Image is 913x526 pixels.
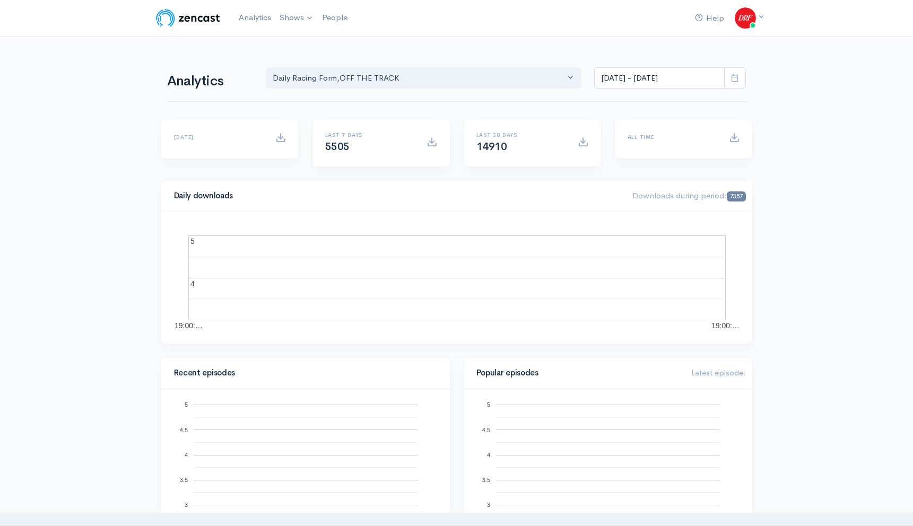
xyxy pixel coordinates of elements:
img: ... [735,7,756,29]
h4: Popular episodes [476,369,679,378]
text: 4.5 [482,426,490,433]
span: 7357 [727,191,745,201]
img: ZenCast Logo [154,7,222,29]
a: Shows [275,6,318,30]
a: Help [691,7,728,30]
a: People [318,6,352,29]
svg: A chart. [476,402,740,508]
span: 14910 [476,140,507,153]
h1: Analytics [167,74,253,89]
h6: Last 7 days [325,132,414,138]
text: 19:00:… [711,321,740,330]
text: 4 [184,452,187,458]
h6: [DATE] [174,134,263,140]
text: 3 [486,502,490,508]
svg: A chart. [174,225,740,331]
span: Downloads during period: [632,190,745,200]
h4: Recent episodes [174,369,431,378]
span: Latest episode: [691,367,746,378]
text: 3.5 [482,477,490,483]
h4: Daily downloads [174,191,620,200]
text: 5 [184,401,187,408]
text: 4 [486,452,490,458]
text: 5 [190,237,195,246]
input: analytics date range selector [594,67,725,89]
svg: A chart. [174,402,437,508]
text: 4 [190,279,195,288]
h6: Last 30 days [476,132,565,138]
a: Analytics [234,6,275,29]
text: 19:00:… [175,321,203,330]
h6: All time [628,134,716,140]
button: Daily Racing Form, OFF THE TRACK [266,67,582,89]
span: 5505 [325,140,350,153]
text: 3 [184,502,187,508]
text: 3.5 [179,477,187,483]
div: Daily Racing Form , OFF THE TRACK [273,72,566,84]
text: 4.5 [179,426,187,433]
text: 5 [486,401,490,408]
